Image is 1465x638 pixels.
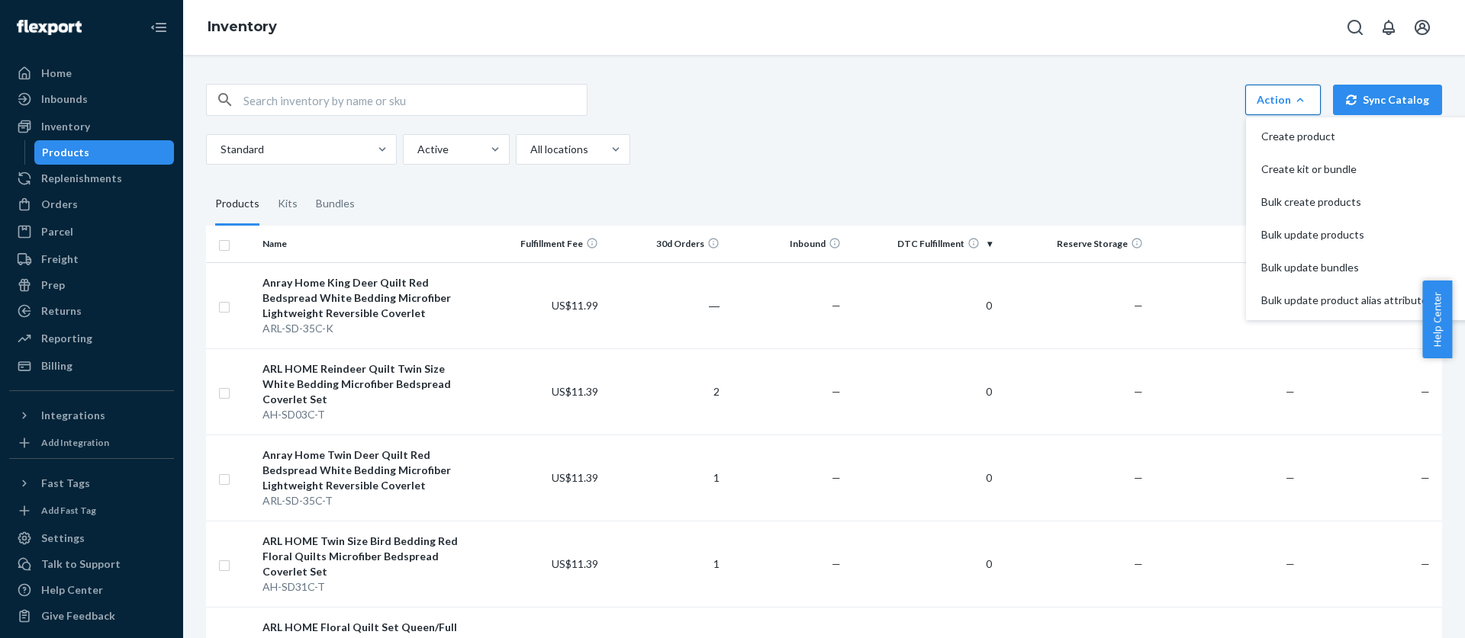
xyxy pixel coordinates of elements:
td: 0 [847,262,998,348]
div: Orders [41,197,78,212]
span: US$11.39 [552,385,598,398]
span: Bulk update product alias attribute [1261,295,1428,306]
a: Replenishments [9,166,174,191]
button: Close Navigation [143,12,174,43]
button: ActionCreate productCreate kit or bundleBulk create productsBulk update productsBulk update bundl... [1245,85,1321,115]
div: Anray Home King Deer Quilt Red Bedspread White Bedding Microfiber Lightweight Reversible Coverlet [262,275,478,321]
div: Anray Home Twin Deer Quilt Red Bedspread White Bedding Microfiber Lightweight Reversible Coverlet [262,447,478,493]
td: 2 [604,348,726,434]
div: Integrations [41,408,105,423]
button: Integrations [9,403,174,428]
div: Settings [41,531,85,546]
a: Talk to Support [9,552,174,576]
td: 1 [604,521,726,607]
input: Search inventory by name or sku [243,85,587,115]
span: Bulk update bundles [1261,262,1428,273]
div: Add Integration [41,436,109,449]
button: Open account menu [1407,12,1438,43]
span: Create product [1261,131,1428,142]
div: Freight [41,252,79,267]
button: Fast Tags [9,471,174,495]
th: DTC Fulfillment [847,226,998,262]
th: Reserve Storage [998,226,1149,262]
div: Products [215,183,259,226]
div: ARL HOME Twin Size Bird Bedding Red Floral Quilts Microfiber Bedspread Coverlet Set [262,534,478,579]
ol: breadcrumbs [195,5,289,50]
span: — [832,385,841,398]
div: Returns [41,303,82,319]
span: — [1134,557,1143,570]
a: Reporting [9,326,174,351]
button: Sync Catalog [1333,85,1442,115]
button: Open notifications [1373,12,1404,43]
div: Prep [41,277,65,293]
div: Bundles [316,183,355,226]
span: — [1421,557,1430,570]
span: — [1421,471,1430,484]
a: Prep [9,273,174,297]
div: Add Fast Tag [41,504,96,517]
a: Inbounds [9,87,174,111]
td: 0 [847,348,998,434]
button: Open Search Box [1340,12,1370,43]
div: Kits [278,183,298,226]
div: Billing [41,358,72,374]
th: Name [256,226,484,262]
div: Talk to Support [41,556,121,572]
a: Settings [9,526,174,550]
a: Billing [9,354,174,378]
img: Flexport logo [17,20,82,35]
span: Create kit or bundle [1261,164,1428,175]
div: Reporting [41,331,92,346]
a: Help Center [9,578,174,602]
input: All locations [529,142,530,157]
div: Inbounds [41,91,88,107]
a: Inventory [208,18,277,35]
span: Bulk update products [1261,229,1428,240]
span: — [1134,299,1143,312]
a: Parcel [9,220,174,244]
span: — [832,471,841,484]
div: Products [42,145,89,160]
span: — [1286,471,1295,484]
a: Freight [9,247,174,271]
span: — [1286,557,1295,570]
div: Fast Tags [41,476,90,491]
div: ARL-SD-35C-K [262,321,478,336]
a: Add Fast Tag [9,502,174,520]
button: Help Center [1422,281,1452,358]
div: Help Center [41,582,103,598]
span: — [832,299,841,312]
td: 1 [604,434,726,521]
span: US$11.39 [552,557,598,570]
span: — [1134,471,1143,484]
th: 30d Orders [604,226,726,262]
th: Inbound [726,226,847,262]
input: Active [416,142,417,157]
td: 0 [847,434,998,521]
div: AH-SD03C-T [262,407,478,422]
span: — [1286,385,1295,398]
td: 0 [847,521,998,607]
span: — [832,557,841,570]
a: Products [34,140,175,165]
th: Unavailable [1149,226,1300,262]
button: Give Feedback [9,604,174,628]
span: — [1134,385,1143,398]
a: Returns [9,299,174,323]
span: Bulk create products [1261,197,1428,207]
div: Inventory [41,119,90,134]
span: US$11.99 [552,299,598,312]
div: Home [41,66,72,81]
input: Standard [219,142,221,157]
span: — [1421,385,1430,398]
div: AH-SD31C-T [262,579,478,595]
td: ― [604,262,726,348]
th: Fulfillment Fee [484,226,605,262]
a: Home [9,61,174,85]
div: Parcel [41,224,73,239]
a: Orders [9,192,174,216]
div: Give Feedback [41,608,115,624]
div: Replenishments [41,171,122,186]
